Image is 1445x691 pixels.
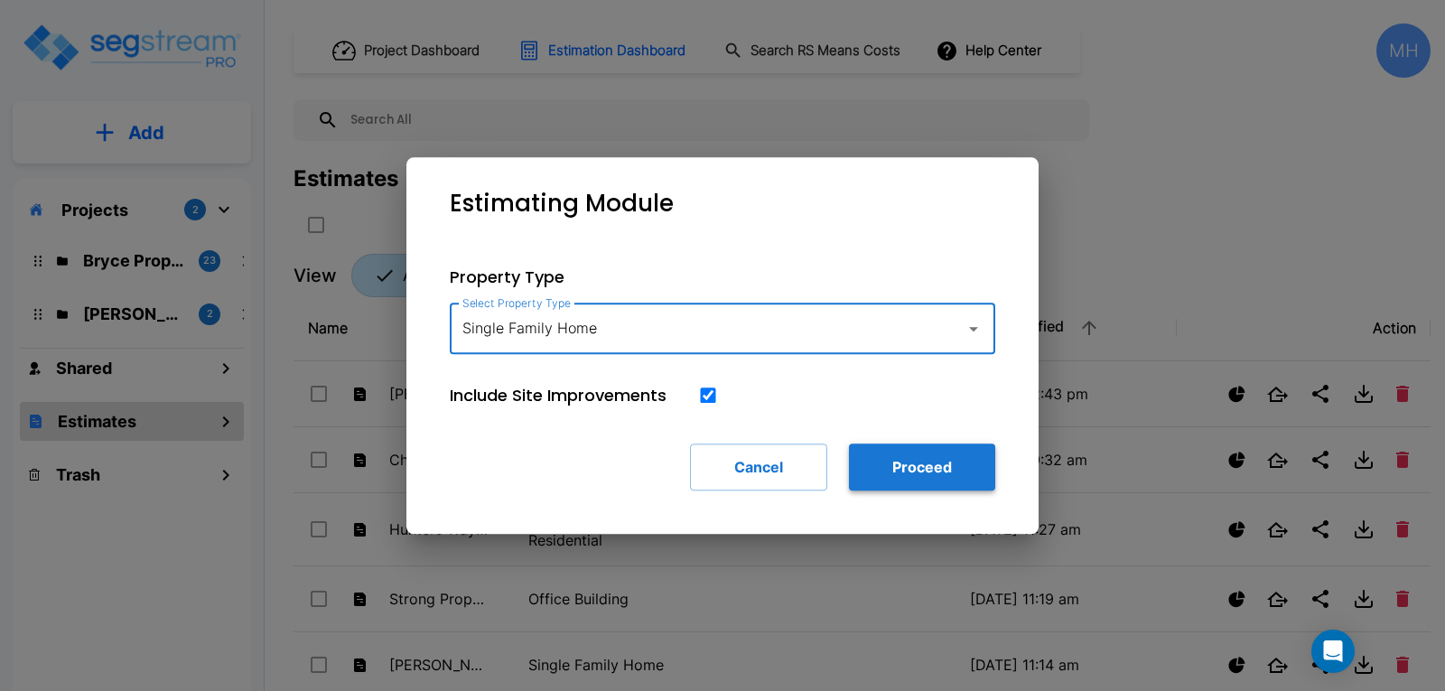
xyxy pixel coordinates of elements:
[1311,630,1355,673] div: Open Intercom Messenger
[690,444,827,490] button: Cancel
[462,295,571,311] label: Select Property Type
[450,186,674,221] p: Estimating Module
[849,444,995,490] button: Proceed
[450,383,667,407] p: Include Site Improvements
[450,265,995,289] p: Property Type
